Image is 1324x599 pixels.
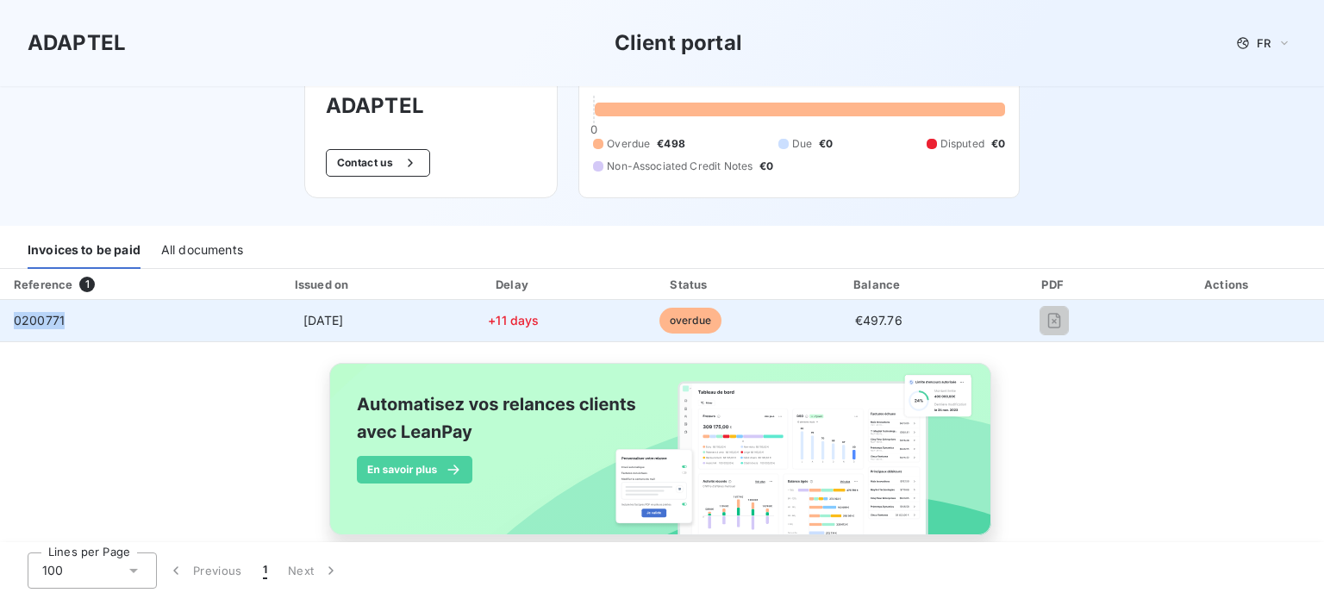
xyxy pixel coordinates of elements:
button: Contact us [326,149,430,177]
button: 1 [253,552,278,589]
div: Balance [784,276,973,293]
div: All documents [161,233,243,269]
span: Overdue [607,136,650,152]
span: 0200771 [14,313,65,328]
span: 1 [79,277,95,292]
div: Issued on [222,276,423,293]
div: Status [603,276,777,293]
h3: Client portal [615,28,742,59]
span: 100 [42,562,63,579]
h3: ADAPTEL [28,28,126,59]
span: +11 days [488,313,539,328]
h3: ADAPTEL [326,90,536,122]
span: 1 [263,562,267,579]
span: Non-Associated Credit Notes [607,159,753,174]
span: €0 [991,136,1005,152]
span: FR [1257,36,1271,50]
span: Disputed [940,136,984,152]
span: Due [792,136,812,152]
div: Invoices to be paid [28,233,141,269]
div: Actions [1135,276,1321,293]
div: PDF [980,276,1128,293]
span: €0 [819,136,833,152]
button: Previous [157,552,253,589]
div: Delay [431,276,597,293]
span: €0 [759,159,773,174]
span: 0 [590,122,597,136]
span: €497.76 [855,313,902,328]
span: [DATE] [303,313,344,328]
div: Reference [14,278,72,291]
img: banner [314,353,1010,565]
span: €498 [657,136,685,152]
button: Next [278,552,350,589]
span: overdue [659,308,721,334]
